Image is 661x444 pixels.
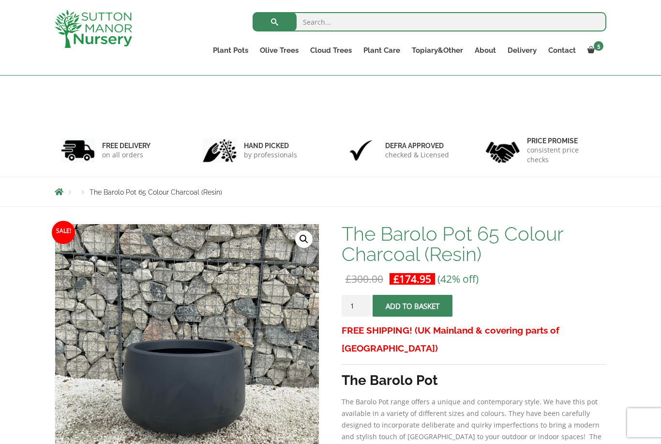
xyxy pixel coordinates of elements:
[393,272,431,286] bdi: 174.95
[342,372,438,388] strong: The Barolo Pot
[527,145,601,165] p: consistent price checks
[102,150,150,160] p: on all orders
[502,44,542,57] a: Delivery
[207,44,254,57] a: Plant Pots
[373,295,452,317] button: Add to basket
[393,272,399,286] span: £
[244,150,297,160] p: by professionals
[342,322,606,357] h3: FREE SHIPPING! (UK Mainland & covering parts of [GEOGRAPHIC_DATA])
[203,138,237,163] img: 2.jpg
[102,141,150,150] h6: FREE DELIVERY
[342,295,371,317] input: Product quantity
[469,44,502,57] a: About
[344,138,378,163] img: 3.jpg
[385,150,449,160] p: checked & Licensed
[304,44,358,57] a: Cloud Trees
[342,224,606,264] h1: The Barolo Pot 65 Colour Charcoal (Resin)
[594,41,603,51] span: 5
[55,188,606,196] nav: Breadcrumbs
[295,230,313,248] a: View full-screen image gallery
[542,44,582,57] a: Contact
[90,188,222,196] span: The Barolo Pot 65 Colour Charcoal (Resin)
[61,138,95,163] img: 1.jpg
[52,221,75,244] span: Sale!
[55,10,132,48] img: logo
[253,12,606,31] input: Search...
[385,141,449,150] h6: Defra approved
[254,44,304,57] a: Olive Trees
[244,141,297,150] h6: hand picked
[406,44,469,57] a: Topiary&Other
[486,136,520,165] img: 4.jpg
[358,44,406,57] a: Plant Care
[346,272,383,286] bdi: 300.00
[527,137,601,145] h6: Price promise
[346,272,351,286] span: £
[582,44,606,57] a: 5
[437,272,479,286] span: (42% off)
